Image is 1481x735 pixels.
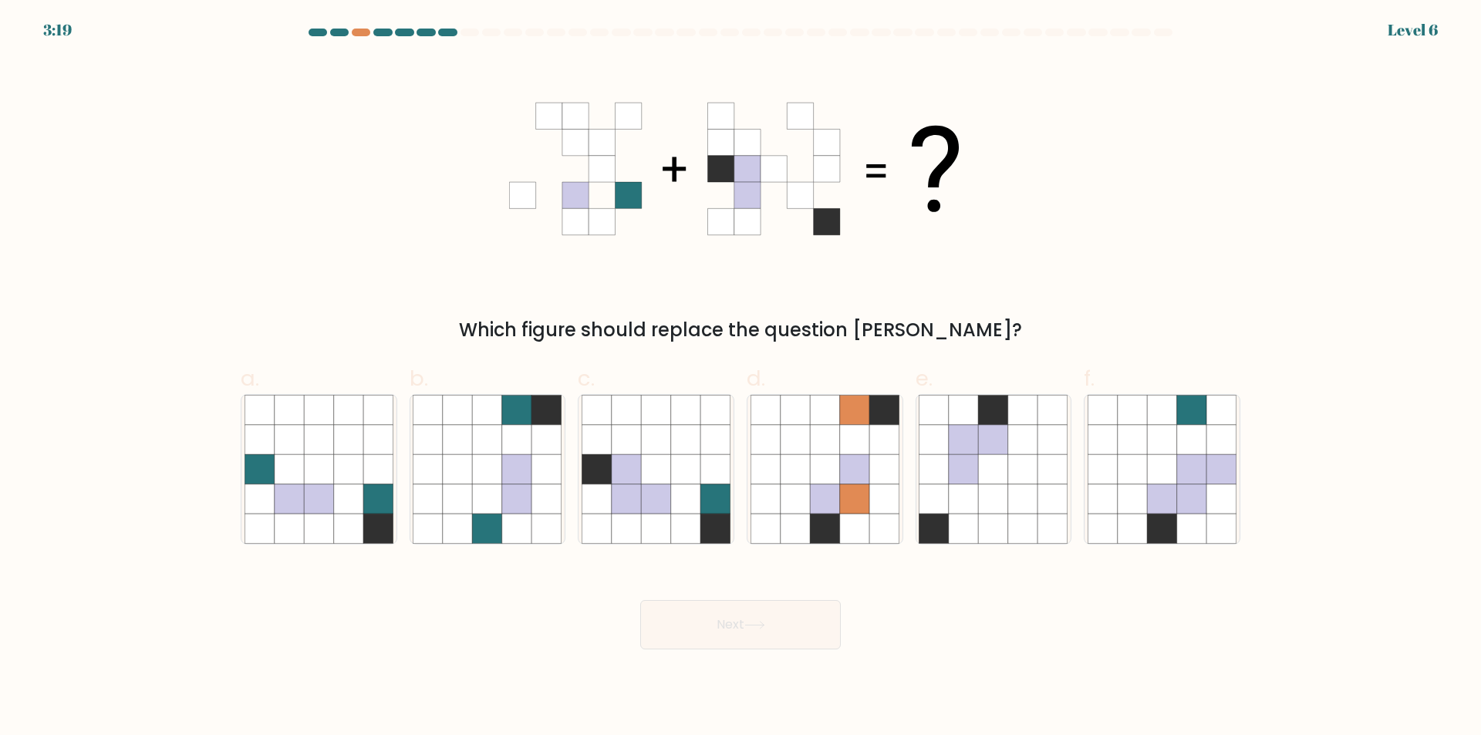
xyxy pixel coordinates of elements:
[241,363,259,393] span: a.
[640,600,841,649] button: Next
[1388,19,1438,42] div: Level 6
[410,363,428,393] span: b.
[916,363,933,393] span: e.
[747,363,765,393] span: d.
[43,19,72,42] div: 3:19
[250,316,1231,344] div: Which figure should replace the question [PERSON_NAME]?
[578,363,595,393] span: c.
[1084,363,1095,393] span: f.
